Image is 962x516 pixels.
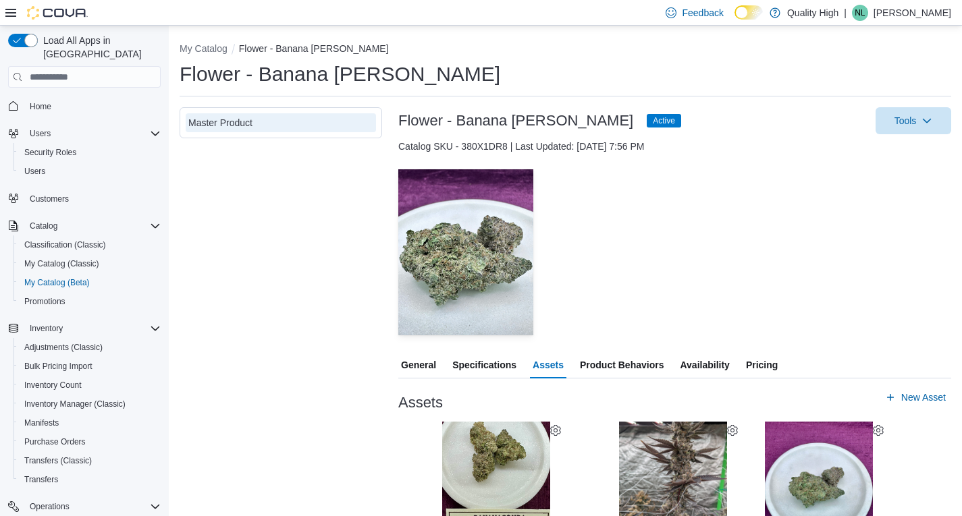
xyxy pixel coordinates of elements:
span: Catalog [24,218,161,234]
button: Inventory Count [14,376,166,395]
img: Cova [27,6,88,20]
span: Purchase Orders [19,434,161,450]
div: Catalog SKU - 380X1DR8 | Last Updated: [DATE] 7:56 PM [398,140,951,153]
span: Transfers [19,471,161,488]
span: Specifications [452,351,516,378]
span: Purchase Orders [24,436,86,447]
a: Transfers [19,471,63,488]
span: Security Roles [24,147,76,158]
a: Purchase Orders [19,434,91,450]
span: General [401,351,436,378]
button: Security Roles [14,143,166,162]
nav: An example of EuiBreadcrumbs [180,42,951,58]
a: Bulk Pricing Import [19,358,98,374]
button: Operations [3,497,166,516]
button: Transfers (Classic) [14,451,166,470]
button: Inventory Manager (Classic) [14,395,166,413]
span: Promotions [24,296,65,307]
span: Home [24,97,161,114]
button: Operations [24,498,75,515]
span: Product Behaviors [580,351,664,378]
a: Customers [24,191,74,207]
a: Security Roles [19,144,82,161]
a: Home [24,98,57,115]
span: Adjustments (Classic) [19,339,161,355]
button: Catalog [3,217,166,235]
button: Customers [3,189,166,208]
span: Manifests [24,418,59,428]
button: Tools [876,107,951,134]
a: Transfers (Classic) [19,453,97,469]
p: [PERSON_NAME] [874,5,951,21]
input: Dark Mode [734,5,763,20]
span: Inventory Count [24,380,82,391]
span: My Catalog (Beta) [19,275,161,291]
span: Active [653,115,675,127]
span: Bulk Pricing Import [24,361,92,372]
span: Catalog [30,221,57,231]
button: Inventory [3,319,166,338]
span: Customers [24,190,161,207]
h3: Assets [398,395,443,411]
span: Promotions [19,293,161,310]
button: Users [3,124,166,143]
button: Home [3,96,166,115]
span: Transfers (Classic) [19,453,161,469]
span: Bulk Pricing Import [19,358,161,374]
a: Users [19,163,51,179]
span: Active [647,114,681,127]
span: My Catalog (Classic) [24,258,99,269]
a: My Catalog (Beta) [19,275,95,291]
a: Manifests [19,415,64,431]
span: Feedback [682,6,723,20]
button: Purchase Orders [14,432,166,451]
span: Home [30,101,51,112]
button: Transfers [14,470,166,489]
a: My Catalog (Classic) [19,256,105,272]
h1: Flower - Banana [PERSON_NAME] [180,61,500,88]
span: Security Roles [19,144,161,161]
button: My Catalog (Classic) [14,254,166,273]
span: Users [24,166,45,177]
button: My Catalog [180,43,228,54]
button: Adjustments (Classic) [14,338,166,357]
span: Users [24,125,161,142]
span: Customers [30,194,69,204]
div: Master Product [188,116,373,130]
span: Inventory [30,323,63,334]
button: Users [24,125,56,142]
button: Promotions [14,292,166,311]
span: Transfers (Classic) [24,455,92,466]
button: Flower - Banana [PERSON_NAME] [239,43,389,54]
span: Tools [894,114,917,127]
span: Users [19,163,161,179]
a: Adjustments (Classic) [19,339,108,355]
span: Operations [24,498,161,515]
a: Inventory Manager (Classic) [19,396,131,412]
span: Classification (Classic) [19,237,161,253]
p: | [844,5,847,21]
span: Inventory Count [19,377,161,393]
a: Classification (Classic) [19,237,111,253]
a: Promotions [19,293,71,310]
span: My Catalog (Classic) [19,256,161,272]
span: Inventory Manager (Classic) [19,396,161,412]
p: Quality High [787,5,838,21]
span: Load All Apps in [GEOGRAPHIC_DATA] [38,34,161,61]
span: Inventory [24,320,161,337]
span: Pricing [746,351,778,378]
h3: Flower - Banana [PERSON_NAME] [398,113,633,129]
span: Availability [680,351,729,378]
span: My Catalog (Beta) [24,277,90,288]
span: Operations [30,501,70,512]
button: Manifests [14,413,166,432]
span: Adjustments (Classic) [24,342,103,353]
span: Transfers [24,474,58,485]
div: Nate Lyons [852,5,868,21]
span: Manifests [19,415,161,431]
span: Inventory Manager (Classic) [24,399,126,409]
span: Users [30,128,51,139]
button: Catalog [24,218,63,234]
button: Users [14,162,166,181]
